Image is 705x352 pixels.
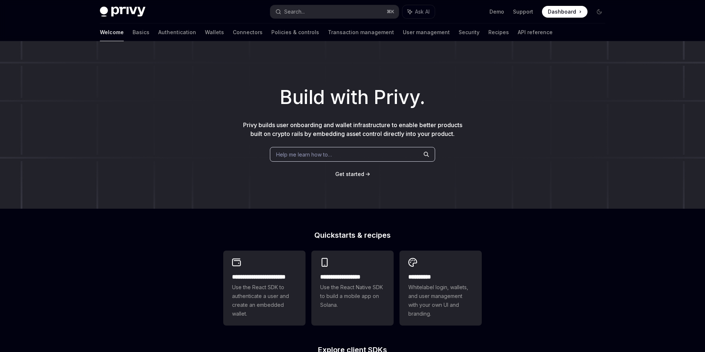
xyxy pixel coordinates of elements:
h2: Quickstarts & recipes [223,231,482,239]
a: Transaction management [328,24,394,41]
button: Search...⌘K [270,5,399,18]
div: Search... [284,7,305,16]
a: Recipes [488,24,509,41]
a: Security [459,24,480,41]
a: Dashboard [542,6,587,18]
a: Connectors [233,24,263,41]
h1: Build with Privy. [12,83,693,112]
span: Privy builds user onboarding and wallet infrastructure to enable better products built on crypto ... [243,121,462,137]
img: dark logo [100,7,145,17]
span: Use the React Native SDK to build a mobile app on Solana. [320,283,385,309]
span: ⌘ K [387,9,394,15]
a: Welcome [100,24,124,41]
span: Use the React SDK to authenticate a user and create an embedded wallet. [232,283,297,318]
span: Whitelabel login, wallets, and user management with your own UI and branding. [408,283,473,318]
span: Ask AI [415,8,430,15]
a: Authentication [158,24,196,41]
a: Wallets [205,24,224,41]
a: API reference [518,24,553,41]
a: Policies & controls [271,24,319,41]
span: Help me learn how to… [276,151,332,158]
a: Basics [133,24,149,41]
span: Dashboard [548,8,576,15]
a: User management [403,24,450,41]
a: Support [513,8,533,15]
a: **** *****Whitelabel login, wallets, and user management with your own UI and branding. [399,251,482,326]
a: Get started [335,170,364,178]
button: Toggle dark mode [593,6,605,18]
a: Demo [489,8,504,15]
span: Get started [335,171,364,177]
button: Ask AI [402,5,435,18]
a: **** **** **** ***Use the React Native SDK to build a mobile app on Solana. [311,251,394,326]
